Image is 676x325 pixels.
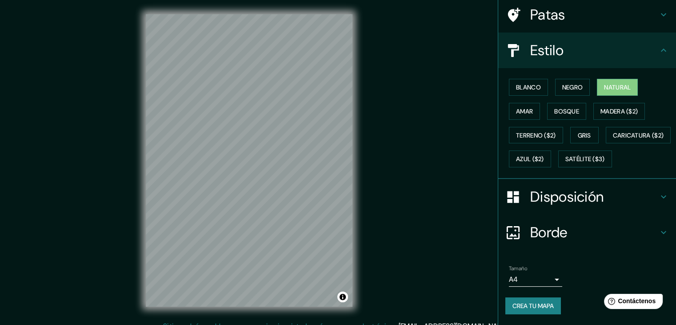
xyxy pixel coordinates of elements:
button: Satélite ($3) [558,150,612,167]
div: Disposición [498,179,676,215]
font: Patas [530,5,565,24]
button: Caricatura ($2) [606,127,671,144]
button: Gris [570,127,599,144]
button: Madera ($2) [593,103,645,120]
button: Blanco [509,79,548,96]
font: Madera ($2) [600,107,638,115]
font: Amar [516,107,533,115]
font: Estilo [530,41,564,60]
button: Amar [509,103,540,120]
font: Caricatura ($2) [613,131,664,139]
font: Terreno ($2) [516,131,556,139]
button: Terreno ($2) [509,127,563,144]
iframe: Lanzador de widgets de ayuda [597,290,666,315]
button: Azul ($2) [509,150,551,167]
div: Estilo [498,32,676,68]
font: Satélite ($3) [565,155,605,163]
font: Blanco [516,83,541,91]
font: Gris [578,131,591,139]
font: Negro [562,83,583,91]
button: Negro [555,79,590,96]
div: Borde [498,215,676,250]
font: A4 [509,275,518,284]
button: Crea tu mapa [505,297,561,314]
font: Natural [604,83,631,91]
font: Azul ($2) [516,155,544,163]
font: Crea tu mapa [512,302,554,310]
button: Natural [597,79,638,96]
font: Disposición [530,187,604,206]
div: A4 [509,272,562,287]
button: Bosque [547,103,586,120]
font: Bosque [554,107,579,115]
button: Activar o desactivar atribución [337,292,348,302]
canvas: Mapa [146,14,352,307]
font: Borde [530,223,568,242]
font: Tamaño [509,265,527,272]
